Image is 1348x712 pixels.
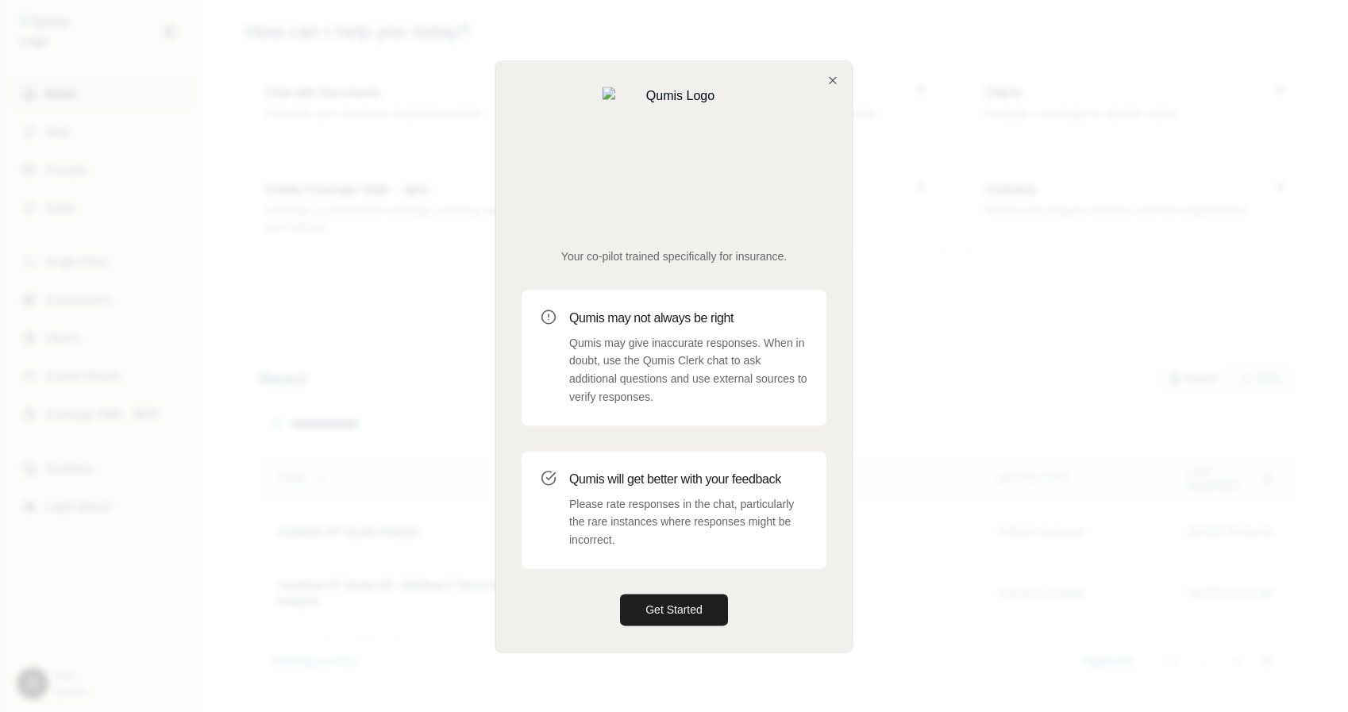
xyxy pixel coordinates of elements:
p: Your co-pilot trained specifically for insurance. [522,248,826,264]
p: Please rate responses in the chat, particularly the rare instances where responses might be incor... [569,495,807,549]
h3: Qumis may not always be right [569,309,807,328]
img: Qumis Logo [603,87,745,229]
button: Get Started [620,594,728,625]
p: Qumis may give inaccurate responses. When in doubt, use the Qumis Clerk chat to ask additional qu... [569,334,807,406]
h3: Qumis will get better with your feedback [569,470,807,489]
